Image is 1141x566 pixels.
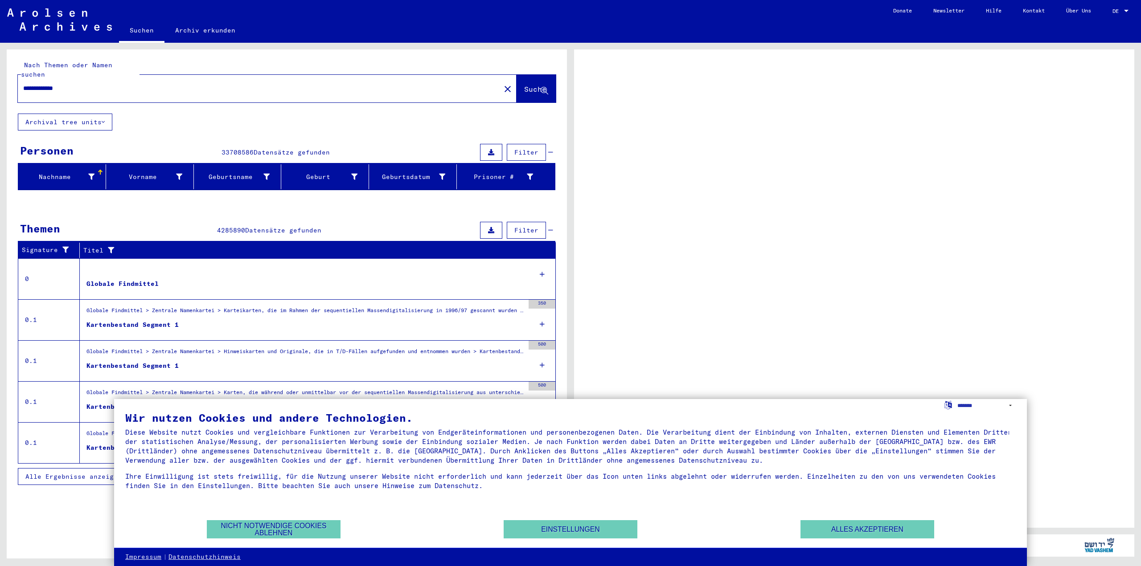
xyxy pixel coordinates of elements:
[529,341,555,350] div: 500
[222,148,254,156] span: 33708586
[18,299,80,340] td: 0.1
[22,170,106,184] div: Nachname
[18,340,80,381] td: 0.1
[110,172,182,182] div: Vorname
[20,143,74,159] div: Personen
[86,306,524,319] div: Globale Findmittel > Zentrale Namenkartei > Karteikarten, die im Rahmen der sequentiellen Massend...
[460,172,533,182] div: Prisoner #
[22,245,73,255] div: Signature
[373,170,456,184] div: Geburtsdatum
[529,382,555,391] div: 500
[524,85,546,94] span: Suche
[373,172,445,182] div: Geburtsdatum
[18,381,80,422] td: 0.1
[460,170,544,184] div: Prisoner #
[7,8,112,31] img: Arolsen_neg.svg
[18,258,80,299] td: 0
[20,220,60,236] div: Themen
[110,170,193,184] div: Vorname
[457,164,555,189] mat-header-cell: Prisoner #
[86,361,179,371] div: Kartenbestand Segment 1
[944,400,953,409] label: Sprache auswählen
[217,226,245,234] span: 4285890
[86,279,159,289] div: Globale Findmittel
[125,472,1016,490] div: Ihre Einwilligung ist stets freiwillig, für die Nutzung unserer Website nicht erforderlich und ka...
[285,172,357,182] div: Geburt‏
[83,243,547,257] div: Titel
[281,164,369,189] mat-header-cell: Geburt‏
[22,172,94,182] div: Nachname
[1083,534,1116,556] img: yv_logo.png
[197,170,281,184] div: Geburtsname
[529,300,555,309] div: 350
[22,243,82,257] div: Signature
[502,84,513,94] mat-icon: close
[86,429,524,442] div: Globale Findmittel > Zentrale Namenkartei > phonetisch sortierte Hinweiskarten, die für die Digit...
[164,20,246,41] a: Archiv erkunden
[21,61,112,78] mat-label: Nach Themen oder Namen suchen
[207,520,341,538] button: Nicht notwendige Cookies ablehnen
[504,520,637,538] button: Einstellungen
[507,222,546,239] button: Filter
[499,80,517,98] button: Clear
[86,320,179,330] div: Kartenbestand Segment 1
[125,412,1016,423] div: Wir nutzen Cookies und andere Technologien.
[86,388,524,401] div: Globale Findmittel > Zentrale Namenkartei > Karten, die während oder unmittelbar vor der sequenti...
[168,553,241,562] a: Datenschutzhinweis
[18,114,112,130] button: Archival tree units
[106,164,194,189] mat-header-cell: Vorname
[245,226,321,234] span: Datensätze gefunden
[369,164,457,189] mat-header-cell: Geburtsdatum
[197,172,270,182] div: Geburtsname
[254,148,330,156] span: Datensätze gefunden
[25,472,122,480] span: Alle Ergebnisse anzeigen
[125,553,161,562] a: Impressum
[800,520,934,538] button: Alles akzeptieren
[285,170,369,184] div: Geburt‏
[86,443,179,452] div: Kartenbestand Segment 1
[18,422,80,463] td: 0.1
[514,148,538,156] span: Filter
[1112,8,1122,14] span: DE
[119,20,164,43] a: Suchen
[86,347,524,360] div: Globale Findmittel > Zentrale Namenkartei > Hinweiskarten und Originale, die in T/D-Fällen aufgef...
[507,144,546,161] button: Filter
[18,468,134,485] button: Alle Ergebnisse anzeigen
[517,75,556,102] button: Suche
[83,246,538,255] div: Titel
[194,164,282,189] mat-header-cell: Geburtsname
[18,164,106,189] mat-header-cell: Nachname
[125,428,1016,465] div: Diese Website nutzt Cookies und vergleichbare Funktionen zur Verarbeitung von Endgeräteinformatio...
[86,402,179,411] div: Kartenbestand Segment 1
[957,399,1016,412] select: Sprache auswählen
[514,226,538,234] span: Filter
